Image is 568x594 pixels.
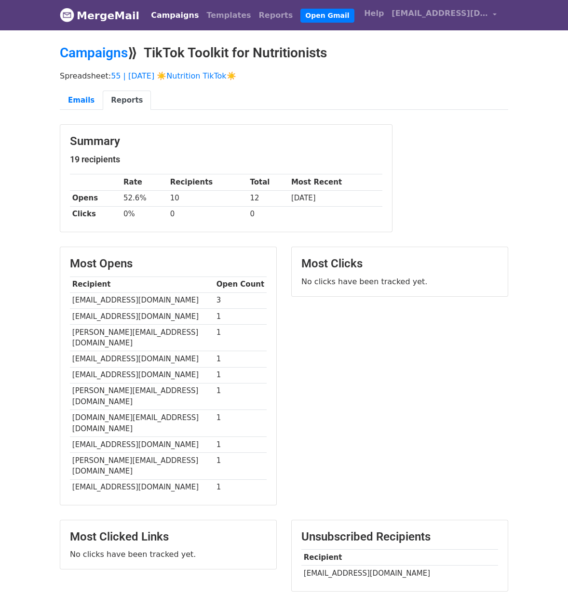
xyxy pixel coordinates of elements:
[70,206,121,222] th: Clicks
[301,277,498,287] p: No clicks have been tracked yet.
[289,190,382,206] td: [DATE]
[70,351,214,367] td: [EMAIL_ADDRESS][DOMAIN_NAME]
[248,190,289,206] td: 12
[289,174,382,190] th: Most Recent
[121,190,168,206] td: 52.6%
[214,367,267,383] td: 1
[70,277,214,292] th: Recipient
[111,71,236,80] a: 55 | [DATE] ☀️Nutrition TikTok☀️
[301,530,498,544] h3: Unsubscribed Recipients
[60,8,74,22] img: MergeMail logo
[60,45,508,61] h2: ⟫ TikTok Toolkit for Nutritionists
[214,351,267,367] td: 1
[214,308,267,324] td: 1
[168,206,248,222] td: 0
[70,549,267,559] p: No clicks have been tracked yet.
[70,367,214,383] td: [EMAIL_ADDRESS][DOMAIN_NAME]
[248,206,289,222] td: 0
[248,174,289,190] th: Total
[214,383,267,410] td: 1
[214,324,267,351] td: 1
[70,383,214,410] td: [PERSON_NAME][EMAIL_ADDRESS][DOMAIN_NAME]
[60,91,103,110] a: Emails
[147,6,203,25] a: Campaigns
[70,292,214,308] td: [EMAIL_ADDRESS][DOMAIN_NAME]
[300,9,354,23] a: Open Gmail
[214,479,267,495] td: 1
[168,174,248,190] th: Recipients
[60,45,128,61] a: Campaigns
[214,452,267,479] td: 1
[214,410,267,437] td: 1
[214,277,267,292] th: Open Count
[121,174,168,190] th: Rate
[214,292,267,308] td: 3
[168,190,248,206] td: 10
[392,8,488,19] span: [EMAIL_ADDRESS][DOMAIN_NAME]
[214,436,267,452] td: 1
[70,190,121,206] th: Opens
[70,530,267,544] h3: Most Clicked Links
[301,566,498,581] td: [EMAIL_ADDRESS][DOMAIN_NAME]
[60,71,508,81] p: Spreadsheet:
[70,410,214,437] td: [DOMAIN_NAME][EMAIL_ADDRESS][DOMAIN_NAME]
[121,206,168,222] td: 0%
[70,324,214,351] td: [PERSON_NAME][EMAIL_ADDRESS][DOMAIN_NAME]
[388,4,500,26] a: [EMAIL_ADDRESS][DOMAIN_NAME]
[203,6,255,25] a: Templates
[70,308,214,324] td: [EMAIL_ADDRESS][DOMAIN_NAME]
[70,479,214,495] td: [EMAIL_ADDRESS][DOMAIN_NAME]
[70,134,382,148] h3: Summary
[255,6,297,25] a: Reports
[70,154,382,165] h5: 19 recipients
[70,452,214,479] td: [PERSON_NAME][EMAIL_ADDRESS][DOMAIN_NAME]
[70,257,267,271] h3: Most Opens
[103,91,151,110] a: Reports
[360,4,388,23] a: Help
[301,257,498,271] h3: Most Clicks
[301,550,498,566] th: Recipient
[60,5,139,26] a: MergeMail
[70,436,214,452] td: [EMAIL_ADDRESS][DOMAIN_NAME]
